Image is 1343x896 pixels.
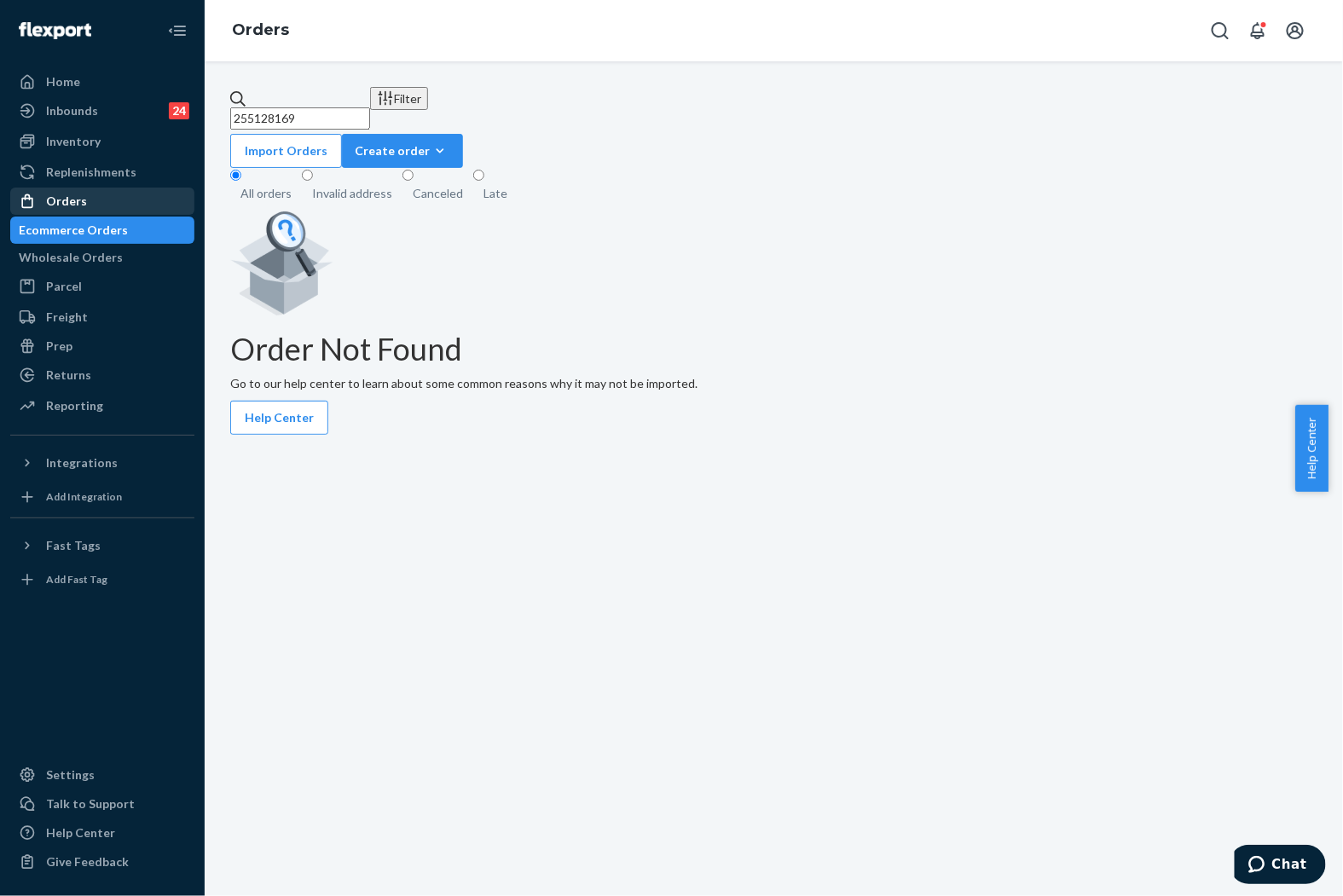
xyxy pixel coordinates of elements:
[230,134,342,168] button: Import Orders
[377,90,421,107] div: Filter
[355,142,450,159] div: Create order
[10,303,194,331] a: Freight
[230,107,370,130] input: Search orders
[1278,14,1312,48] button: Open account menu
[10,217,194,244] a: Ecommerce Orders
[230,401,328,435] button: Help Center
[10,449,194,477] button: Integrations
[10,819,194,847] a: Help Center
[46,795,135,812] div: Talk to Support
[413,185,463,202] div: Canceled
[10,68,194,95] a: Home
[473,170,484,181] input: Late
[10,332,194,360] a: Prep
[46,367,91,384] div: Returns
[46,133,101,150] div: Inventory
[46,278,82,295] div: Parcel
[10,790,194,818] button: Talk to Support
[230,332,1317,367] h1: Order Not Found
[230,375,1317,392] p: Go to our help center to learn about some common reasons why it may not be imported.
[230,170,241,181] input: All orders
[46,164,136,181] div: Replenishments
[1235,845,1326,887] iframe: Opens a widget where you can chat to one of our agents
[312,185,392,202] div: Invalid address
[10,532,194,559] button: Fast Tags
[10,361,194,389] a: Returns
[302,170,313,181] input: Invalid address
[1241,14,1275,48] button: Open notifications
[46,397,103,414] div: Reporting
[10,188,194,215] a: Orders
[10,97,194,124] a: Inbounds24
[218,6,303,55] ol: breadcrumbs
[402,170,414,181] input: Canceled
[46,73,80,90] div: Home
[10,244,194,271] a: Wholesale Orders
[10,273,194,300] a: Parcel
[342,134,463,168] button: Create order
[19,222,128,239] div: Ecommerce Orders
[10,159,194,186] a: Replenishments
[169,102,189,119] div: 24
[46,454,118,471] div: Integrations
[10,392,194,419] a: Reporting
[483,185,507,202] div: Late
[46,193,87,210] div: Orders
[46,489,122,504] div: Add Integration
[230,206,333,315] img: Empty list
[1295,405,1329,492] button: Help Center
[46,102,98,119] div: Inbounds
[1203,14,1237,48] button: Open Search Box
[10,128,194,155] a: Inventory
[46,853,129,870] div: Give Feedback
[19,22,91,39] img: Flexport logo
[10,483,194,511] a: Add Integration
[370,87,428,110] button: Filter
[10,566,194,593] a: Add Fast Tag
[240,185,292,202] div: All orders
[19,249,123,266] div: Wholesale Orders
[46,309,88,326] div: Freight
[160,14,194,48] button: Close Navigation
[46,572,107,587] div: Add Fast Tag
[10,761,194,789] a: Settings
[10,848,194,876] button: Give Feedback
[46,338,72,355] div: Prep
[46,537,101,554] div: Fast Tags
[46,824,115,841] div: Help Center
[232,20,289,39] a: Orders
[46,766,95,783] div: Settings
